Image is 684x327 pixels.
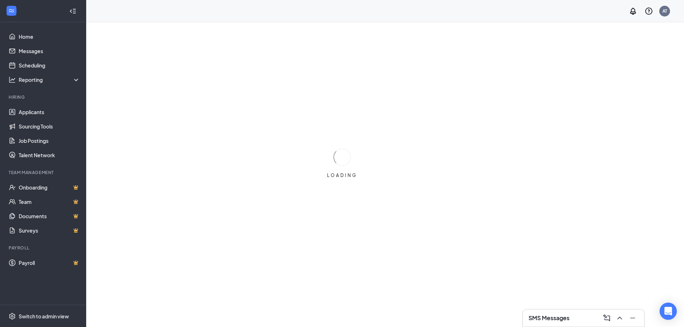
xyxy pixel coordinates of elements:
a: Applicants [19,105,80,119]
div: LOADING [324,172,360,178]
a: Job Postings [19,134,80,148]
svg: QuestionInfo [645,7,653,15]
a: DocumentsCrown [19,209,80,223]
a: SurveysCrown [19,223,80,238]
svg: ComposeMessage [602,314,611,322]
button: ComposeMessage [601,312,613,324]
a: Home [19,29,80,44]
div: Reporting [19,76,80,83]
svg: ChevronUp [615,314,624,322]
div: Team Management [9,169,79,176]
div: Hiring [9,94,79,100]
button: Minimize [627,312,638,324]
div: Open Intercom Messenger [660,303,677,320]
a: TeamCrown [19,195,80,209]
a: Sourcing Tools [19,119,80,134]
div: Switch to admin view [19,313,69,320]
svg: Collapse [69,8,76,15]
a: Messages [19,44,80,58]
a: Talent Network [19,148,80,162]
a: PayrollCrown [19,256,80,270]
button: ChevronUp [614,312,625,324]
a: Scheduling [19,58,80,73]
div: Payroll [9,245,79,251]
a: OnboardingCrown [19,180,80,195]
svg: WorkstreamLogo [8,7,15,14]
svg: Minimize [628,314,637,322]
h3: SMS Messages [529,314,569,322]
div: AT [662,8,667,14]
svg: Analysis [9,76,16,83]
svg: Settings [9,313,16,320]
svg: Notifications [629,7,637,15]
